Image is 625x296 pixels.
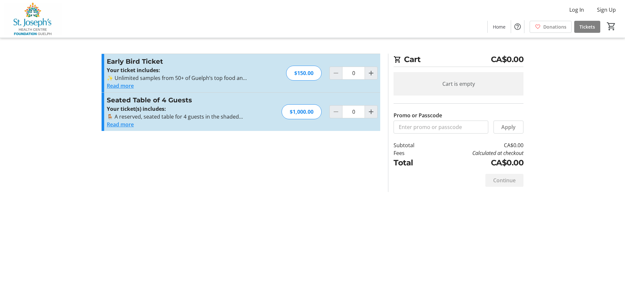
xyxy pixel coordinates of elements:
p: 🪑 A reserved, seated table for 4 guests in the shaded courtyard [107,113,249,121]
span: Sign Up [597,6,616,14]
button: Cart [605,20,617,32]
button: Apply [493,121,523,134]
div: $150.00 [286,66,322,81]
input: Early Bird Ticket Quantity [342,67,365,80]
span: Donations [543,23,566,30]
button: Increment by one [365,106,377,118]
button: Help [511,20,524,33]
strong: Your ticket includes: [107,67,160,74]
button: Sign Up [592,5,621,15]
span: Tickets [579,23,595,30]
button: Read more [107,121,134,128]
label: Promo or Passcode [394,111,442,119]
span: CA$0.00 [491,54,524,65]
h2: Cart [394,54,523,67]
span: Home [493,23,506,30]
button: Read more [107,82,134,90]
input: Seated Table of 4 Guests Quantity [342,105,365,118]
div: $1,000.00 [282,104,322,119]
td: CA$0.00 [431,157,523,169]
td: Total [394,157,431,169]
button: Log In [564,5,589,15]
span: Log In [569,6,584,14]
td: CA$0.00 [431,141,523,149]
button: Increment by one [365,67,377,79]
a: Home [488,21,511,33]
h3: Early Bird Ticket [107,57,249,66]
a: Tickets [574,21,600,33]
p: ✨ Unlimited samples from 50+ of Guelph’s top food and drink vendors [107,74,249,82]
td: Subtotal [394,141,431,149]
span: Apply [501,123,516,131]
input: Enter promo or passcode [394,121,488,134]
div: Cart is empty [394,72,523,96]
td: Calculated at checkout [431,149,523,157]
strong: Your ticket(s) includes: [107,105,166,112]
img: St. Joseph's Health Centre Foundation Guelph's Logo [4,3,62,35]
td: Fees [394,149,431,157]
a: Donations [530,21,572,33]
h3: Seated Table of 4 Guests [107,95,249,105]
